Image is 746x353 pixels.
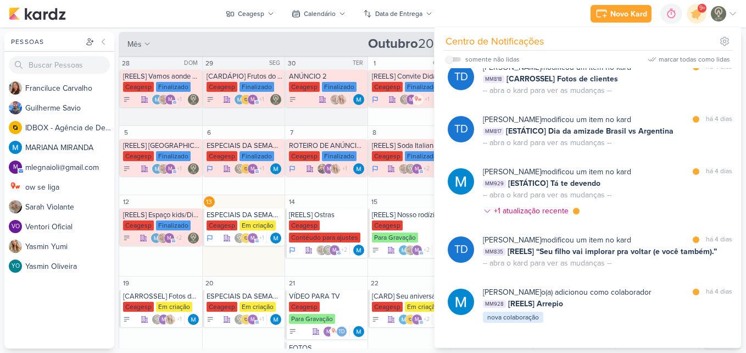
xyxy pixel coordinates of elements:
span: +1 [176,95,182,104]
div: Colaboradores: MARIANA MIRANDA, Sarah Violante, mlegnaioli@gmail.com, Thais de carvalho [152,163,185,174]
div: [REELS] Convite Dida [372,72,448,81]
div: Colaboradores: MARIANA MIRANDA, IDBOX - Agência de Design, mlegnaioli@gmail.com, Yasmin Yumi, Tha... [398,314,432,325]
div: ANÚNCIO 2 [289,72,365,81]
div: [REELS] Nosso rodízio [372,211,448,219]
img: MARIANA MIRANDA [152,94,163,105]
div: Finalizado [156,220,191,230]
div: QUA [433,59,449,68]
img: MARIANA MIRANDA [353,163,364,174]
div: mlegnaioli@gmail.com [9,161,22,174]
img: Sarah Violante [157,233,168,244]
img: MARIANA MIRANDA [270,233,281,244]
p: YO [12,263,20,269]
div: Em Andamento [372,164,378,173]
div: Colaboradores: Sarah Violante, Yasmin Yumi [330,94,350,105]
div: Ceagesp [207,82,237,92]
div: [REELS] Espaço kids/Dia das crianças [123,211,200,219]
div: Responsável: Leviê Agência de Marketing Digital [188,94,199,105]
div: 30 [286,58,297,69]
div: há 4 dias [706,114,732,125]
div: Ceagesp [289,302,320,312]
div: Responsável: MARIANA MIRANDA [353,326,364,337]
div: Colaboradores: MARIANA MIRANDA, Sarah Violante, mlegnaioli@gmail.com, Yasmin Yumi, Thais de carvalho [398,245,432,256]
span: +2 [422,315,430,324]
img: Leviê Agência de Marketing Digital [188,163,199,174]
img: Yasmin Yumi [330,163,341,174]
span: mês [127,38,142,50]
div: A Fazer [123,316,131,323]
img: Gabriel Bastos [317,163,328,174]
p: m [162,317,166,323]
div: Thais de carvalho [336,326,347,337]
p: m [168,167,172,172]
div: [REELS] Soda Italiana [372,141,448,150]
div: Ceagesp [123,82,154,92]
div: Colaboradores: Leviê Agência de Marketing Digital, mlegnaioli@gmail.com, Yasmin Yumi, Thais de ca... [152,314,185,325]
div: Colaboradores: Leviê Agência de Marketing Digital, IDBOX - Agência de Design, mlegnaioli@gmail.co... [234,163,267,174]
div: Colaboradores: Sarah Violante, Leviê Agência de Marketing Digital, mlegnaioli@gmail.com, Yasmin Y... [316,245,350,256]
div: A Fazer [207,316,214,323]
img: MARIANA MIRANDA [9,141,22,154]
img: IDBOX - Agência de Design [241,163,252,174]
div: mlegnaioli@gmail.com [247,163,258,174]
p: Td [454,122,468,137]
img: MARIANA MIRANDA [353,326,364,337]
div: Em Andamento [289,246,296,255]
span: MM817 [483,128,504,135]
b: [PERSON_NAME] [483,288,541,297]
div: Finalizado [240,151,274,161]
div: FOTOS [289,344,365,352]
div: F r a n c i l u c e C a r v a l h o [25,82,114,94]
span: MM928 [483,300,506,308]
div: ESPECIAIS DA SEMANA [207,292,283,301]
img: ow se liga [413,94,424,105]
div: 15 [369,196,380,207]
div: M A R I A N A M I R A N D A [25,142,114,153]
div: Ceagesp [123,302,154,312]
div: Ceagesp [372,302,403,312]
div: mlegnaioli@gmail.com [247,94,258,105]
div: Responsável: MARIANA MIRANDA [188,314,199,325]
img: Leviê Agência de Marketing Digital [405,163,416,174]
div: Finalizado [322,151,357,161]
div: [CARDÁPIO] Frutos do Mar [207,72,283,81]
div: Ceagesp [289,151,320,161]
div: Novo Kard [610,8,647,20]
img: Leviê Agência de Marketing Digital [188,233,199,244]
div: Ceagesp [289,82,320,92]
div: A Fazer [123,96,131,103]
div: Ceagesp [207,302,237,312]
div: modificou um item no kard [483,234,631,246]
span: +1 [258,95,264,104]
p: m [409,97,414,103]
div: Responsável: MARIANA MIRANDA [270,233,281,244]
div: Em criação [405,302,441,312]
div: 20 [204,278,215,289]
div: -- abra o kard para ver as mudanças -- [483,85,611,96]
span: +2 [422,246,430,255]
div: Colaboradores: Leviê Agência de Marketing Digital, mlegnaioli@gmail.com, ow se liga, Thais de car... [399,94,432,105]
div: 12 [120,196,131,207]
span: [ESTÁTICO] Tá te devendo [508,178,600,189]
img: ow se liga [9,180,22,194]
div: -- abra o kard para ver as mudanças -- [483,137,611,148]
img: MARIANA MIRANDA [353,94,364,105]
span: MM818 [483,75,504,83]
div: Finalizado [405,151,439,161]
div: Para Gravação [289,314,335,324]
span: 9+ [699,4,705,13]
div: 6 [204,127,215,138]
img: Guilherme Savio [9,101,22,114]
div: Em Andamento [289,164,296,173]
img: MARIANA MIRANDA [151,233,162,244]
div: A Fazer [123,165,131,173]
div: A Fazer [289,328,297,335]
div: G u i l h e r m e S a v i o [25,102,114,114]
div: mlegnaioli@gmail.com [324,163,335,174]
p: m [167,236,171,241]
p: Td [454,242,468,257]
div: [CARROSSEL] Fotos de Clientes [123,292,200,301]
div: o(a) adicionou como colaborador [483,286,652,298]
div: 21 [286,278,297,289]
div: +1 atualização recente [494,205,571,217]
